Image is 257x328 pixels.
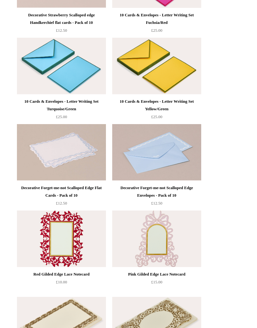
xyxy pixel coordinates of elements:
[17,11,106,37] a: Decorative Strawberry Scalloped edge Handkerchief flat cards - Pack of 10 £12.50
[112,98,201,123] a: 10 Cards & Envelopes - Letter Writing Set Yellow/Green £25.00
[56,201,67,205] span: £12.50
[112,11,201,37] a: 10 Cards & Envelopes - Letter Writing Set Fuchsia/Red £25.00
[151,114,162,119] span: £25.00
[18,98,104,113] div: 10 Cards & Envelopes - Letter Writing Set Turquoise/Green
[17,124,106,181] a: Decorative Forget-me-not Scalloped Edge Flat Cards - Pack of 10 Decorative Forget-me-not Scallope...
[18,271,104,278] div: Red Gilded Edge Lace Notecard
[17,38,106,94] img: 10 Cards & Envelopes - Letter Writing Set Turquoise/Green
[151,28,162,33] span: £25.00
[151,280,162,284] span: £15.00
[114,271,200,278] div: Pink Gilded Edge Lace Notecard
[112,38,201,94] a: 10 Cards & Envelopes - Letter Writing Set Yellow/Green 10 Cards & Envelopes - Letter Writing Set ...
[112,38,201,94] img: 10 Cards & Envelopes - Letter Writing Set Yellow/Green
[151,201,162,205] span: £12.50
[114,98,200,113] div: 10 Cards & Envelopes - Letter Writing Set Yellow/Green
[114,11,200,26] div: 10 Cards & Envelopes - Letter Writing Set Fuchsia/Red
[18,11,104,26] div: Decorative Strawberry Scalloped edge Handkerchief flat cards - Pack of 10
[56,114,67,119] span: £25.00
[112,210,201,267] a: Pink Gilded Edge Lace Notecard Pink Gilded Edge Lace Notecard
[56,280,67,284] span: £10.00
[17,124,106,181] img: Decorative Forget-me-not Scalloped Edge Flat Cards - Pack of 10
[112,124,201,181] img: Decorative Forget-me-not Scalloped Edge Envelopes - Pack of 10
[17,184,106,210] a: Decorative Forget-me-not Scalloped Edge Flat Cards - Pack of 10 £12.50
[112,210,201,267] img: Pink Gilded Edge Lace Notecard
[18,184,104,199] div: Decorative Forget-me-not Scalloped Edge Flat Cards - Pack of 10
[112,124,201,181] a: Decorative Forget-me-not Scalloped Edge Envelopes - Pack of 10 Decorative Forget-me-not Scalloped...
[56,28,67,33] span: £12.50
[114,184,200,199] div: Decorative Forget-me-not Scalloped Edge Envelopes - Pack of 10
[17,271,106,296] a: Red Gilded Edge Lace Notecard £10.00
[17,98,106,123] a: 10 Cards & Envelopes - Letter Writing Set Turquoise/Green £25.00
[112,184,201,210] a: Decorative Forget-me-not Scalloped Edge Envelopes - Pack of 10 £12.50
[17,210,106,267] img: Red Gilded Edge Lace Notecard
[17,38,106,94] a: 10 Cards & Envelopes - Letter Writing Set Turquoise/Green 10 Cards & Envelopes - Letter Writing S...
[17,210,106,267] a: Red Gilded Edge Lace Notecard Red Gilded Edge Lace Notecard
[112,271,201,296] a: Pink Gilded Edge Lace Notecard £15.00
